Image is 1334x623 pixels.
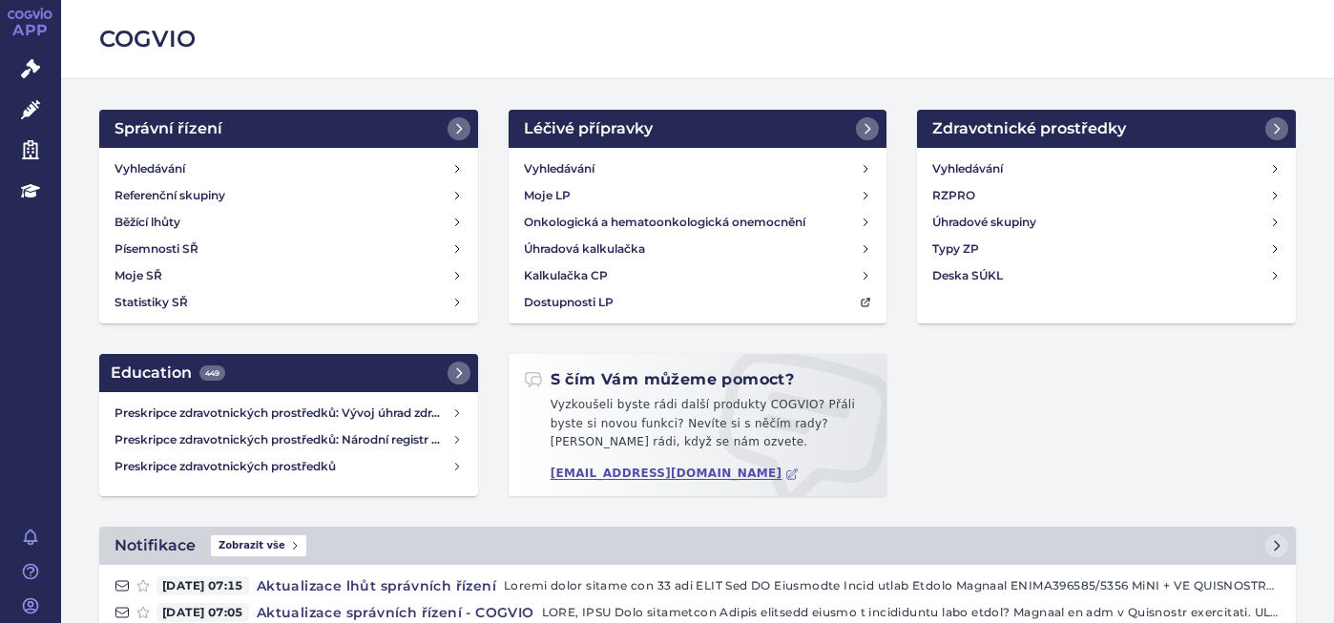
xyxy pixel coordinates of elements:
h4: RZPRO [932,186,975,205]
h4: Dostupnosti LP [524,293,614,312]
a: RZPRO [925,182,1288,209]
a: Vyhledávání [516,156,880,182]
a: Úhradová kalkulačka [516,236,880,262]
h2: COGVIO [99,23,1296,55]
h4: Referenční skupiny [115,186,225,205]
a: Písemnosti SŘ [107,236,470,262]
h2: Education [111,362,225,384]
a: Education449 [99,354,478,392]
h2: Léčivé přípravky [524,117,653,140]
h4: Moje SŘ [115,266,162,285]
h4: Onkologická a hematoonkologická onemocnění [524,213,805,232]
a: [EMAIL_ADDRESS][DOMAIN_NAME] [551,467,800,481]
a: Úhradové skupiny [925,209,1288,236]
h2: Zdravotnické prostředky [932,117,1126,140]
h4: Preskripce zdravotnických prostředků: Vývoj úhrad zdravotních pojišťoven za zdravotnické prostředky [115,404,451,423]
p: Loremi dolor sitame con 33 adi ELIT Sed DO Eiusmodte Incid utlab Etdolo Magnaal ENIMA396585/5356 ... [504,576,1281,595]
h2: Notifikace [115,534,196,557]
a: Statistiky SŘ [107,289,470,316]
h4: Běžící lhůty [115,213,180,232]
span: [DATE] 07:15 [156,576,249,595]
h4: Aktualizace lhůt správních řízení [249,576,504,595]
h4: Písemnosti SŘ [115,239,198,259]
p: Vyzkoušeli byste rádi další produkty COGVIO? Přáli byste si novou funkci? Nevíte si s něčím rady?... [524,396,872,460]
h4: Úhradové skupiny [932,213,1036,232]
a: Správní řízení [99,110,478,148]
h4: Statistiky SŘ [115,293,188,312]
span: 449 [199,365,225,381]
a: Zdravotnické prostředky [917,110,1296,148]
a: Preskripce zdravotnických prostředků: Vývoj úhrad zdravotních pojišťoven za zdravotnické prostředky [107,400,470,426]
a: Dostupnosti LP [516,289,880,316]
h4: Moje LP [524,186,571,205]
a: Moje SŘ [107,262,470,289]
h4: Preskripce zdravotnických prostředků [115,457,451,476]
h4: Aktualizace správních řízení - COGVIO [249,603,542,622]
a: Deska SÚKL [925,262,1288,289]
p: LORE, IPSU Dolo sitametcon Adipis elitsedd eiusmo t incididuntu labo etdol? Magnaal en adm v Quis... [542,603,1281,622]
a: Referenční skupiny [107,182,470,209]
a: Léčivé přípravky [509,110,887,148]
h2: Správní řízení [115,117,222,140]
h4: Úhradová kalkulačka [524,239,645,259]
a: Kalkulačka CP [516,262,880,289]
h4: Vyhledávání [932,159,1003,178]
a: Moje LP [516,182,880,209]
h4: Vyhledávání [115,159,185,178]
h4: Kalkulačka CP [524,266,608,285]
span: [DATE] 07:05 [156,603,249,622]
a: Vyhledávání [925,156,1288,182]
h4: Deska SÚKL [932,266,1003,285]
a: NotifikaceZobrazit vše [99,527,1296,565]
a: Onkologická a hematoonkologická onemocnění [516,209,880,236]
a: Preskripce zdravotnických prostředků: Národní registr hrazených zdravotnických služeb (NRHZS) [107,426,470,453]
a: Typy ZP [925,236,1288,262]
a: Vyhledávání [107,156,470,182]
h2: S čím Vám můžeme pomoct? [524,369,795,390]
h4: Preskripce zdravotnických prostředků: Národní registr hrazených zdravotnických služeb (NRHZS) [115,430,451,449]
span: Zobrazit vše [211,535,306,556]
a: Preskripce zdravotnických prostředků [107,453,470,480]
h4: Typy ZP [932,239,979,259]
h4: Vyhledávání [524,159,594,178]
a: Běžící lhůty [107,209,470,236]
